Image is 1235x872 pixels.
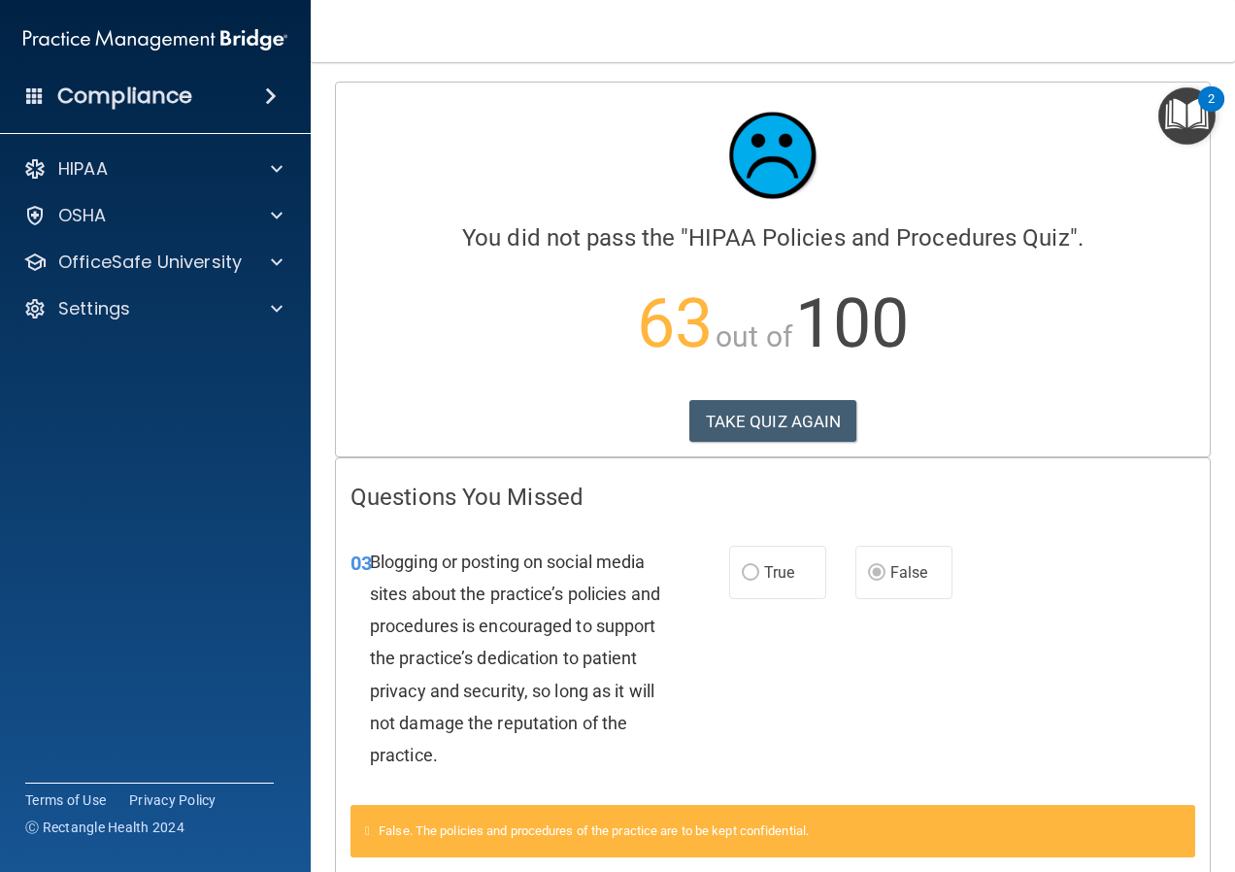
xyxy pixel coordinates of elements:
h4: Compliance [57,83,192,110]
button: Open Resource Center, 2 new notifications [1158,87,1216,145]
span: Ⓒ Rectangle Health 2024 [25,818,184,837]
a: Terms of Use [25,790,106,810]
input: True [742,566,759,581]
span: 63 [637,284,713,363]
span: False [890,563,928,582]
p: Settings [58,297,130,320]
div: 2 [1208,99,1215,124]
a: OfficeSafe University [23,251,283,274]
p: OSHA [58,204,107,227]
img: sad_face.ecc698e2.jpg [715,97,831,214]
button: TAKE QUIZ AGAIN [689,400,857,443]
img: PMB logo [23,20,287,59]
span: Blogging or posting on social media sites about the practice’s policies and procedures is encoura... [370,552,660,765]
h4: You did not pass the " ". [350,225,1195,251]
a: Settings [23,297,283,320]
p: HIPAA [58,157,108,181]
a: HIPAA [23,157,283,181]
span: 100 [795,284,909,363]
span: True [764,563,794,582]
a: OSHA [23,204,283,227]
span: out of [716,319,792,353]
h4: Questions You Missed [350,485,1195,510]
a: Privacy Policy [129,790,217,810]
p: OfficeSafe University [58,251,242,274]
input: False [868,566,885,581]
span: HIPAA Policies and Procedures Quiz [688,224,1069,252]
span: False. The policies and procedures of the practice are to be kept confidential. [379,823,809,838]
span: 03 [350,552,372,575]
